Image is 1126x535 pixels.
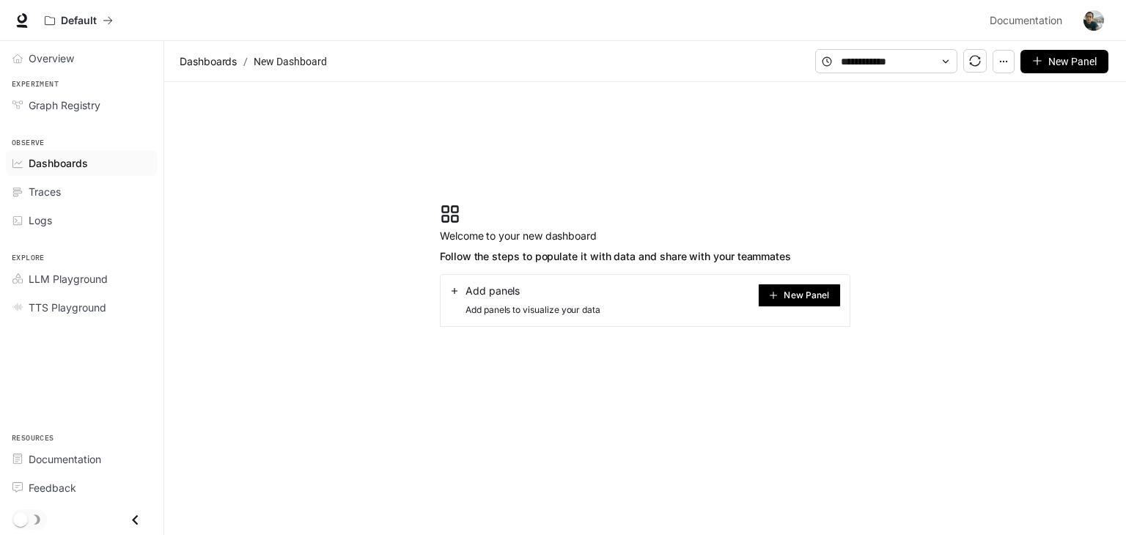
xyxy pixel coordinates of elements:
button: New Panel [1020,50,1108,73]
span: Add panels [466,284,520,298]
button: Close drawer [119,505,152,535]
a: Graph Registry [6,92,158,118]
span: Dark mode toggle [13,511,28,527]
span: Welcome to your new dashboard [440,227,791,245]
span: plus [1032,56,1042,66]
a: Feedback [6,475,158,501]
span: / [243,53,248,70]
span: Documentation [29,451,101,467]
span: Overview [29,51,74,66]
span: Logs [29,213,52,228]
span: Traces [29,184,61,199]
span: Dashboards [180,53,237,70]
span: sync [969,55,981,67]
button: All workspaces [38,6,119,35]
button: User avatar [1079,6,1108,35]
a: Dashboards [6,150,158,176]
button: New Panel [758,284,841,307]
span: LLM Playground [29,271,108,287]
a: Documentation [6,446,158,472]
span: Feedback [29,480,76,495]
img: User avatar [1083,10,1104,31]
a: Traces [6,179,158,204]
a: Logs [6,207,158,233]
article: New Dashboard [251,48,330,75]
a: LLM Playground [6,266,158,292]
span: Graph Registry [29,97,100,113]
span: plus [769,291,778,300]
span: Follow the steps to populate it with data and share with your teammates [440,248,791,265]
span: Dashboards [29,155,88,171]
span: TTS Playground [29,300,106,315]
span: New Panel [784,292,829,299]
span: Add panels to visualize your data [449,303,600,317]
a: Overview [6,45,158,71]
a: Documentation [984,6,1073,35]
a: TTS Playground [6,295,158,320]
p: Default [61,15,97,27]
button: Dashboards [176,53,240,70]
span: Documentation [990,12,1062,30]
span: New Panel [1048,53,1097,70]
